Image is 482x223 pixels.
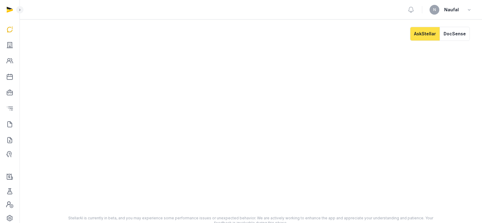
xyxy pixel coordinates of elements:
[440,27,470,41] button: DocSense
[433,8,436,12] span: N
[444,6,459,13] span: Naufal
[410,27,440,41] button: AskStellar
[430,5,439,15] button: N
